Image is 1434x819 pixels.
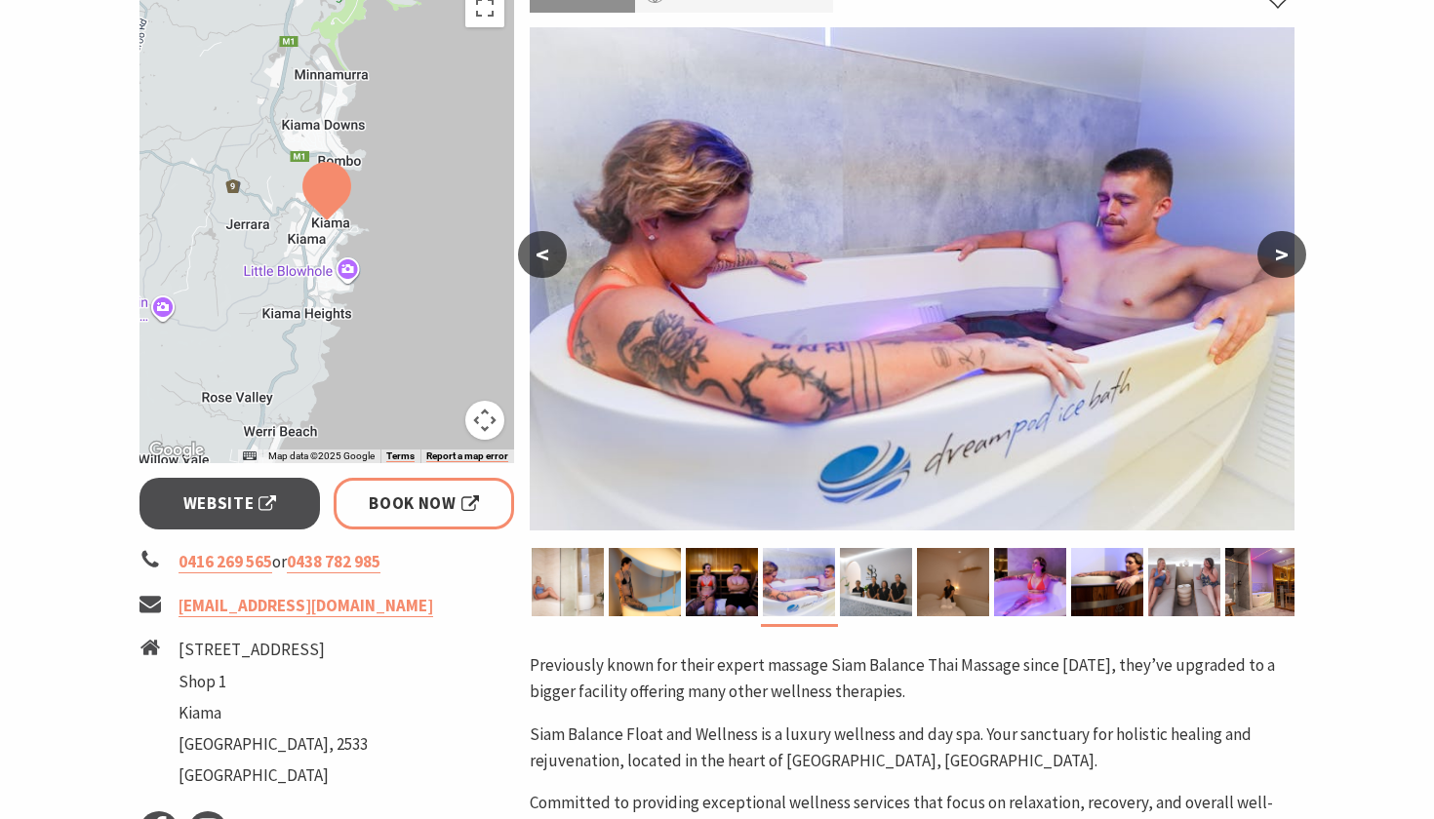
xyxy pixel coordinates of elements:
span: Book Now [369,490,479,517]
img: Cold Plunge [994,548,1066,616]
button: Map camera controls [465,401,504,440]
li: Shop 1 [179,669,368,695]
li: Kiama [179,700,368,726]
p: Siam Balance Float and Wellness is a luxury wellness and day spa. Your sanctuary for holistic hea... [530,721,1295,774]
li: [GEOGRAPHIC_DATA], 2533 [179,731,368,758]
a: Click to see this area on Google Maps [144,438,209,463]
button: > [1257,231,1306,278]
li: or [139,549,514,575]
img: Cold Plunge [763,548,835,616]
a: 0416 269 565 [179,551,272,573]
a: Report a map error [426,450,508,462]
li: [GEOGRAPHIC_DATA] [179,762,368,789]
a: [EMAIL_ADDRESS][DOMAIN_NAME] [179,595,433,617]
img: Cold Plunge [1071,548,1143,616]
img: Infrares Sauna [686,548,758,616]
a: Terms (opens in new tab) [386,450,415,462]
a: Book Now [334,478,514,529]
li: [STREET_ADDRESS] [179,637,368,663]
img: Lounge area [1148,548,1220,616]
img: Float Room [609,548,681,616]
button: Keyboard shortcuts [243,449,257,463]
img: Steam Room and Spa Bath Room [532,548,604,616]
img: Cold Plunge [530,27,1295,530]
img: Google [144,438,209,463]
img: Treatment Room [917,548,989,616]
span: Map data ©2025 Google [268,450,375,461]
img: Sauna and Cold Plunge Room [1225,548,1297,616]
a: 0438 782 985 [287,551,380,573]
a: Website [139,478,320,529]
span: Website [183,490,277,517]
img: Meet our team of qualified massage therapists, dedicated to helping you relax and rejuvenate. [840,548,912,616]
button: < [518,231,567,278]
p: Previously known for their expert massage Siam Balance Thai Massage since [DATE], they’ve upgrade... [530,652,1295,705]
